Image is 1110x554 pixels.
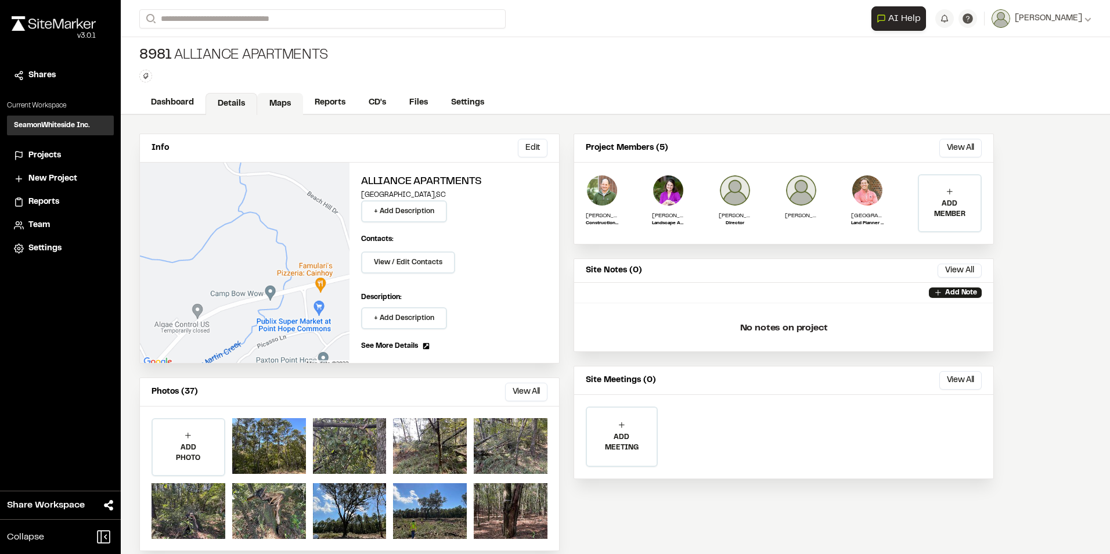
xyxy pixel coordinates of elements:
button: Open AI Assistant [871,6,926,31]
button: View All [938,264,982,278]
button: [PERSON_NAME] [992,9,1091,28]
span: Settings [28,242,62,255]
p: Info [152,142,169,154]
img: rebrand.png [12,16,96,31]
a: Settings [14,242,107,255]
p: Project Members (5) [586,142,668,154]
button: View All [939,371,982,390]
span: Share Workspace [7,498,85,512]
a: Files [398,92,439,114]
a: Reports [14,196,107,208]
img: David Prohaska [719,174,751,207]
p: Land Planner II [851,220,884,227]
p: ADD MEMBER [919,199,981,220]
span: [PERSON_NAME] [1015,12,1082,25]
p: [GEOGRAPHIC_DATA][PERSON_NAME] [851,211,884,220]
img: Whitner Kane [652,174,684,207]
p: ADD MEETING [587,432,657,453]
p: [GEOGRAPHIC_DATA] , SC [361,190,547,200]
img: Weston McBee [785,174,817,207]
a: Details [206,93,257,115]
button: View All [939,139,982,157]
a: Projects [14,149,107,162]
p: Current Workspace [7,100,114,111]
img: User [992,9,1010,28]
button: + Add Description [361,200,447,222]
p: No notes on project [583,310,984,347]
button: View All [505,383,547,401]
p: Landscape Architecture Team Leader [652,220,684,227]
p: Add Note [945,287,977,298]
p: Contacts: [361,234,394,244]
span: Projects [28,149,61,162]
img: Wayne Lee [586,174,618,207]
button: Edit Tags [139,70,152,82]
p: Description: [361,292,547,303]
div: Open AI Assistant [871,6,931,31]
h2: Alliance Apartments [361,174,547,190]
a: Shares [14,69,107,82]
p: Director [719,220,751,227]
a: Team [14,219,107,232]
a: Maps [257,93,303,115]
span: New Project [28,172,77,185]
p: [PERSON_NAME] [785,211,817,220]
button: + Add Description [361,307,447,329]
button: Search [139,9,160,28]
div: Alliance Apartments [139,46,328,65]
button: View / Edit Contacts [361,251,455,274]
p: ADD PHOTO [153,443,224,463]
p: Site Meetings (0) [586,374,656,387]
div: Oh geez...please don't... [12,31,96,41]
a: Settings [439,92,496,114]
p: [PERSON_NAME] [652,211,684,220]
p: Photos (37) [152,386,198,398]
span: AI Help [888,12,921,26]
span: See More Details [361,341,418,351]
a: Reports [303,92,357,114]
span: 8981 [139,46,172,65]
p: [PERSON_NAME] [719,211,751,220]
span: Collapse [7,530,44,544]
p: Site Notes (0) [586,264,642,277]
a: New Project [14,172,107,185]
p: Construction Admin Team Leader [586,220,618,227]
span: Shares [28,69,56,82]
a: CD's [357,92,398,114]
button: Edit [518,139,547,157]
span: Reports [28,196,59,208]
h3: SeamonWhiteside Inc. [14,120,90,131]
a: Dashboard [139,92,206,114]
span: Team [28,219,50,232]
img: trentin herrington [851,174,884,207]
p: [PERSON_NAME] [586,211,618,220]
